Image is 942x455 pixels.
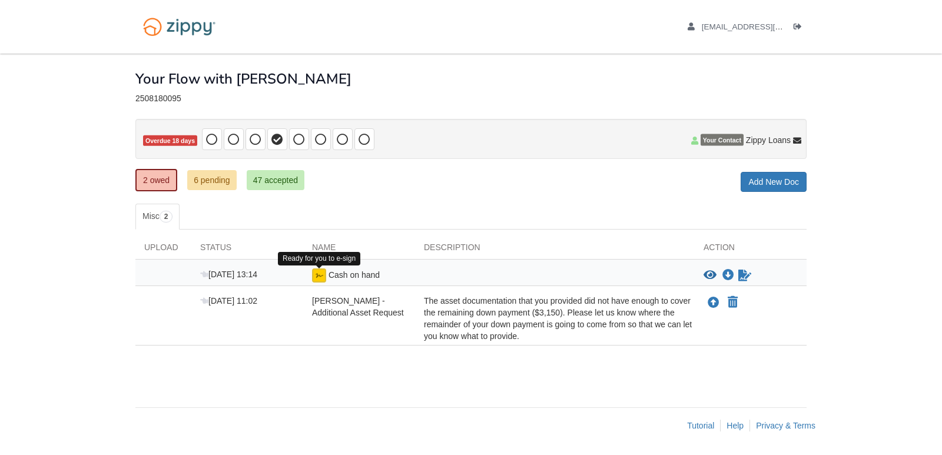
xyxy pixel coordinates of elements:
[135,169,177,191] a: 2 owed
[329,270,380,280] span: Cash on hand
[415,295,695,342] div: The asset documentation that you provided did not have enough to cover the remaining down payment...
[741,172,807,192] a: Add New Doc
[160,211,173,222] span: 2
[688,22,837,34] a: edit profile
[756,421,815,430] a: Privacy & Terms
[722,271,734,280] a: Download Cash on hand
[247,170,304,190] a: 47 accepted
[135,12,223,42] img: Logo
[312,268,326,283] img: Ready for you to esign
[135,94,807,104] div: 2508180095
[187,170,237,190] a: 6 pending
[746,134,791,146] span: Zippy Loans
[704,270,717,281] button: View Cash on hand
[706,295,721,310] button: Upload Edward Olivares Lopez - Additional Asset Request
[303,241,415,259] div: Name
[200,270,257,279] span: [DATE] 13:14
[200,296,257,305] span: [DATE] 11:02
[191,241,303,259] div: Status
[143,135,197,147] span: Overdue 18 days
[135,241,191,259] div: Upload
[135,204,180,230] a: Misc
[415,241,695,259] div: Description
[737,268,752,283] a: Sign Form
[312,296,404,317] span: [PERSON_NAME] - Additional Asset Request
[701,134,744,146] span: Your Contact
[727,295,739,310] button: Declare Edward Olivares Lopez - Additional Asset Request not applicable
[135,71,351,87] h1: Your Flow with [PERSON_NAME]
[794,22,807,34] a: Log out
[695,241,807,259] div: Action
[702,22,837,31] span: eolivares@blueleafresidential.com
[687,421,714,430] a: Tutorial
[727,421,744,430] a: Help
[278,252,360,265] div: Ready for you to e-sign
